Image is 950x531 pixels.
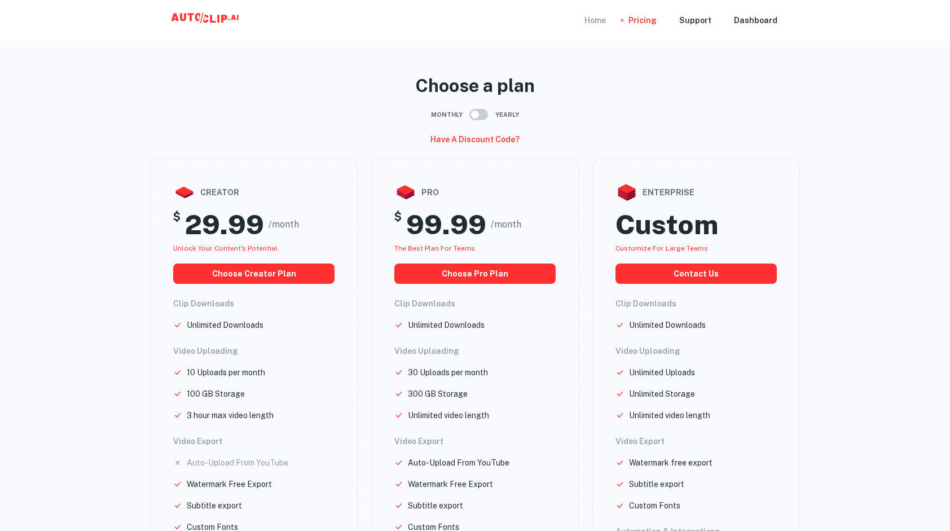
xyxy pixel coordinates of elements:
p: Unlimited video length [408,409,489,422]
p: Watermark Free Export [187,478,272,490]
span: Yearly [495,110,519,120]
div: creator [173,181,335,204]
h6: Clip Downloads [173,297,335,310]
p: Unlimited video length [629,409,710,422]
p: 300 GB Storage [408,388,468,400]
h2: 99.99 [406,208,486,241]
h6: Video Uploading [173,345,335,357]
p: Unlimited Uploads [629,366,695,379]
h6: Clip Downloads [615,297,777,310]
span: Customize for large teams [615,244,708,252]
button: choose creator plan [173,264,335,284]
h5: $ [394,208,402,241]
h6: Video Export [173,435,335,447]
span: /month [269,218,299,231]
span: The best plan for teams [394,244,475,252]
p: Unlimited Storage [629,388,695,400]
p: Auto-Upload From YouTube [187,457,288,469]
p: 3 hour max video length [187,409,274,422]
p: 30 Uploads per month [408,366,488,379]
h6: Video Uploading [615,345,777,357]
h6: Video Export [394,435,556,447]
h2: 29.99 [185,208,264,241]
span: Unlock your Content's potential [173,244,278,252]
span: Monthly [431,110,463,120]
span: /month [491,218,521,231]
p: Unlimited Downloads [408,319,485,331]
h6: Have a discount code? [430,133,520,146]
p: Unlimited Downloads [629,319,706,331]
p: Auto-Upload From YouTube [408,457,509,469]
h6: Video Uploading [394,345,556,357]
p: 100 GB Storage [187,388,245,400]
button: Have a discount code? [426,130,524,149]
h6: Video Export [615,435,777,447]
h2: Custom [615,208,718,241]
h6: Clip Downloads [394,297,556,310]
p: Subtitle export [629,478,684,490]
p: Unlimited Downloads [187,319,263,331]
p: Choose a plan [150,72,800,99]
button: Contact us [615,264,777,284]
p: Subtitle export [408,499,463,512]
div: pro [394,181,556,204]
p: 10 Uploads per month [187,366,265,379]
p: Watermark free export [629,457,712,469]
p: Subtitle export [187,499,242,512]
div: enterprise [615,181,777,204]
p: Custom Fonts [629,499,680,512]
button: choose pro plan [394,264,556,284]
p: Watermark Free Export [408,478,493,490]
h5: $ [173,208,181,241]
